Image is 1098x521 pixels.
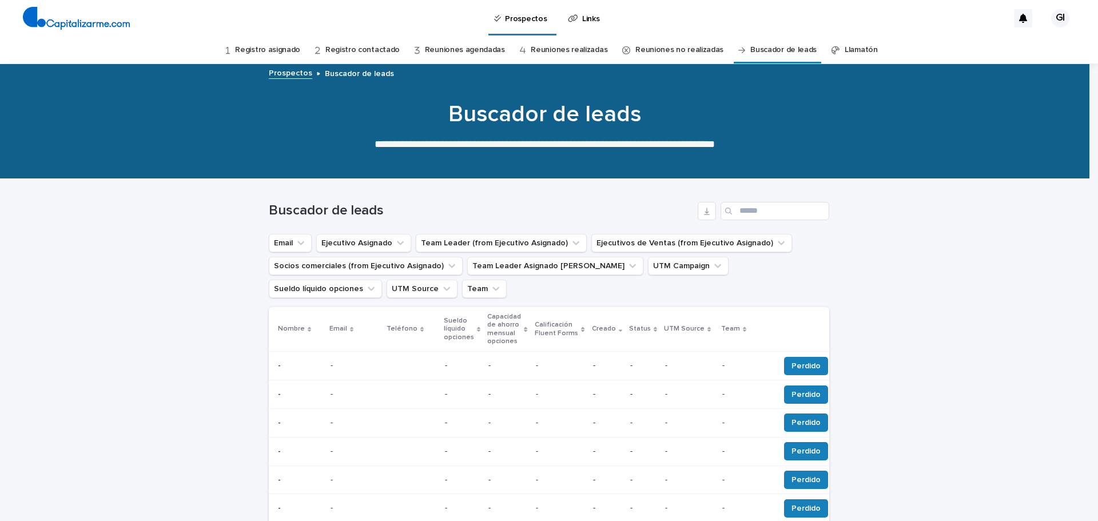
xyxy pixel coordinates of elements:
p: - [331,387,335,399]
p: - [278,501,283,513]
p: - [722,387,727,399]
a: Registro contactado [325,37,400,63]
p: - [536,501,540,513]
p: - [488,447,526,456]
p: - [722,501,727,513]
p: - [593,447,621,456]
button: Socios comerciales (from Ejecutivo Asignado) [269,257,463,275]
span: Perdido [791,417,821,428]
span: Perdido [791,474,821,486]
p: - [593,418,621,428]
tr: -- -- ---- ---- -- Perdido [269,437,846,466]
button: UTM Campaign [648,257,729,275]
p: - [630,361,656,371]
p: - [331,473,335,485]
h1: Buscador de leads [265,101,825,128]
a: Buscador de leads [750,37,817,63]
tr: -- -- ---- ---- -- Perdido [269,466,846,494]
p: Sueldo líquido opciones [444,315,474,344]
p: Nombre [278,323,305,335]
p: Capacidad de ahorro mensual opciones [487,311,521,348]
input: Search [721,202,829,220]
button: Perdido [784,442,828,460]
button: Perdido [784,499,828,518]
p: - [536,387,540,399]
p: - [445,447,479,456]
a: Prospectos [269,66,312,79]
span: Perdido [791,446,821,457]
button: Team Leader (from Ejecutivo Asignado) [416,234,587,252]
p: - [630,389,656,399]
button: Team Leader Asignado LLamados [467,257,643,275]
p: Calificación Fluent Forms [535,319,579,340]
p: Team [721,323,740,335]
p: - [630,475,656,485]
a: Reuniones realizadas [531,37,607,63]
a: Registro asignado [235,37,300,63]
tr: -- -- ---- ---- -- Perdido [269,380,846,409]
p: - [536,416,540,428]
p: - [488,418,526,428]
a: Llamatón [845,37,878,63]
p: - [445,503,479,513]
p: - [722,359,727,371]
button: Perdido [784,385,828,404]
p: - [278,416,283,428]
p: - [278,387,283,399]
button: Ejecutivos de Ventas (from Ejecutivo Asignado) [591,234,792,252]
p: - [722,416,727,428]
p: - [665,416,670,428]
div: GI [1051,9,1069,27]
button: Perdido [784,471,828,489]
p: - [445,418,479,428]
p: - [722,444,727,456]
p: - [536,359,540,371]
p: - [630,503,656,513]
tr: -- -- ---- ---- -- Perdido [269,352,846,380]
p: - [722,473,727,485]
button: Sueldo líquido opciones [269,280,382,298]
p: - [331,444,335,456]
p: - [488,389,526,399]
span: Perdido [791,360,821,372]
p: - [331,501,335,513]
p: - [665,359,670,371]
p: - [331,416,335,428]
p: - [536,473,540,485]
p: - [488,361,526,371]
p: - [278,444,283,456]
button: Email [269,234,312,252]
img: 4arMvv9wSvmHTHbXwTim [23,7,130,30]
h1: Buscador de leads [269,202,693,219]
tr: -- -- ---- ---- -- Perdido [269,408,846,437]
button: Ejecutivo Asignado [316,234,411,252]
button: Perdido [784,357,828,375]
p: Creado [592,323,616,335]
p: - [536,444,540,456]
p: - [593,361,621,371]
span: Perdido [791,503,821,514]
p: - [665,387,670,399]
p: - [488,503,526,513]
button: UTM Source [387,280,457,298]
a: Reuniones agendadas [425,37,505,63]
span: Perdido [791,389,821,400]
p: - [665,501,670,513]
button: Perdido [784,413,828,432]
button: Team [462,280,507,298]
p: - [593,475,621,485]
p: - [593,389,621,399]
p: - [630,447,656,456]
p: - [278,359,283,371]
p: - [665,473,670,485]
p: Status [629,323,651,335]
p: - [593,503,621,513]
p: - [445,475,479,485]
p: UTM Source [664,323,705,335]
p: - [665,444,670,456]
p: - [331,359,335,371]
p: - [278,473,283,485]
p: Teléfono [387,323,417,335]
a: Reuniones no realizadas [635,37,723,63]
